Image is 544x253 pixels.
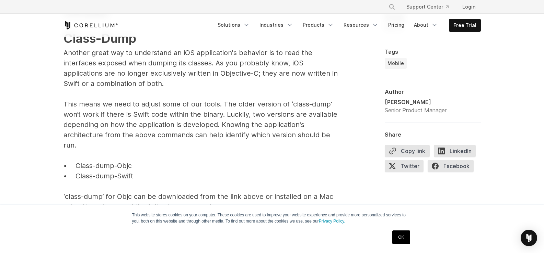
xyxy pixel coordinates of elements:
[63,31,136,46] span: Class-Dump
[319,219,345,224] a: Privacy Policy.
[255,19,297,31] a: Industries
[213,19,254,31] a: Solutions
[434,145,476,157] span: LinkedIn
[387,60,404,67] span: Mobile
[385,160,424,172] span: Twitter
[428,160,478,175] a: Facebook
[434,145,480,160] a: LinkedIn
[385,58,407,69] a: Mobile
[385,48,481,55] div: Tags
[380,1,481,13] div: Navigation Menu
[386,1,398,13] button: Search
[428,160,474,172] span: Facebook
[385,88,481,95] div: Author
[401,1,454,13] a: Support Center
[385,106,447,114] div: Senior Product Manager
[521,230,537,246] div: Open Intercom Messenger
[299,19,338,31] a: Products
[132,212,412,224] p: This website stores cookies on your computer. These cookies are used to improve your website expe...
[449,19,481,31] a: Free Trial
[384,19,408,31] a: Pricing
[385,98,447,106] div: [PERSON_NAME]
[392,230,410,244] a: OK
[63,49,338,88] span: Another great way to understand an iOS application's behavior is to read the interfaces exposed w...
[457,1,481,13] a: Login
[63,192,333,211] span: ‘class-dump’ for Objc can be downloaded from the link above or installed on a Mac using Homebrew ...
[63,21,118,29] a: Corellium Home
[213,19,481,32] div: Navigation Menu
[385,131,481,138] div: Share
[410,19,442,31] a: About
[385,160,428,175] a: Twitter
[63,100,337,149] span: This means we need to adjust some of our tools. The older version of ‘class-dump’ won’t work if t...
[385,145,430,157] button: Copy link
[339,19,383,31] a: Resources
